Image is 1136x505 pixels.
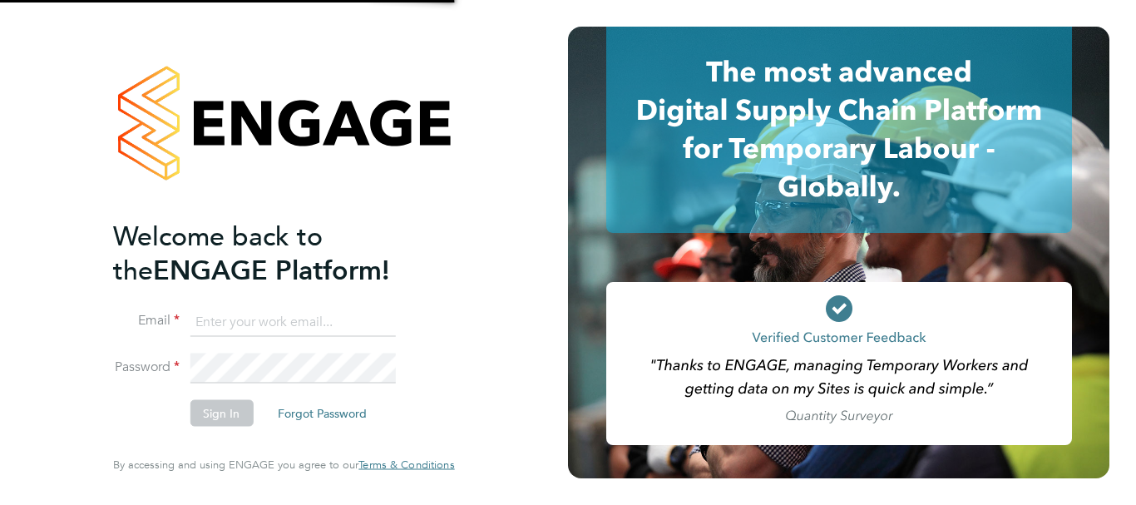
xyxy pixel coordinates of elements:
[113,220,323,286] span: Welcome back to the
[190,307,395,337] input: Enter your work email...
[358,458,454,472] a: Terms & Conditions
[190,400,253,427] button: Sign In
[113,458,454,472] span: By accessing and using ENGAGE you agree to our
[358,458,454,472] span: Terms & Conditions
[113,219,437,287] h2: ENGAGE Platform!
[113,312,180,329] label: Email
[264,400,380,427] button: Forgot Password
[113,359,180,376] label: Password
